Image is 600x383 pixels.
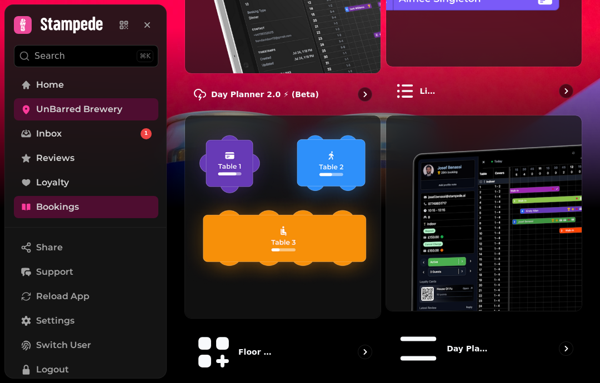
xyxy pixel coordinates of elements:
svg: go to [359,346,371,357]
span: Bookings [36,200,79,214]
div: ⌘K [137,50,153,62]
span: Inbox [36,127,62,140]
a: Home [14,74,158,96]
button: Reload App [14,285,158,308]
span: Switch User [36,339,91,352]
span: Reviews [36,152,74,165]
svg: go to [561,85,572,97]
span: UnBarred Brewery [36,103,122,116]
a: Floor Plans (beta)Floor Plans (beta) [184,115,381,381]
img: Day planner (legacy) [386,115,582,311]
a: Inbox1 [14,123,158,145]
button: Share [14,236,158,259]
p: List view [420,85,439,97]
button: Support [14,261,158,283]
svg: go to [359,89,371,100]
span: Settings [36,314,74,327]
span: Support [36,265,73,279]
a: Settings [14,310,158,332]
p: Floor Plans (beta) [238,346,277,357]
span: Loyalty [36,176,69,189]
span: 1 [144,130,148,138]
p: Day planner (legacy) [447,343,492,354]
a: Reviews [14,147,158,169]
button: Logout [14,359,158,381]
a: UnBarred Brewery [14,98,158,120]
span: Reload App [36,290,89,303]
svg: go to [561,343,572,354]
span: Share [36,241,63,254]
a: Loyalty [14,172,158,194]
p: Search [34,49,65,63]
span: Home [36,78,64,92]
img: Floor Plans (beta) [185,115,381,318]
a: Bookings [14,196,158,218]
button: Search⌘K [14,45,158,67]
a: Day planner (legacy)Day planner (legacy) [386,115,582,381]
span: Logout [36,363,69,376]
p: Day Planner 2.0 ⚡ (Beta) [211,89,319,100]
button: Switch User [14,334,158,356]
